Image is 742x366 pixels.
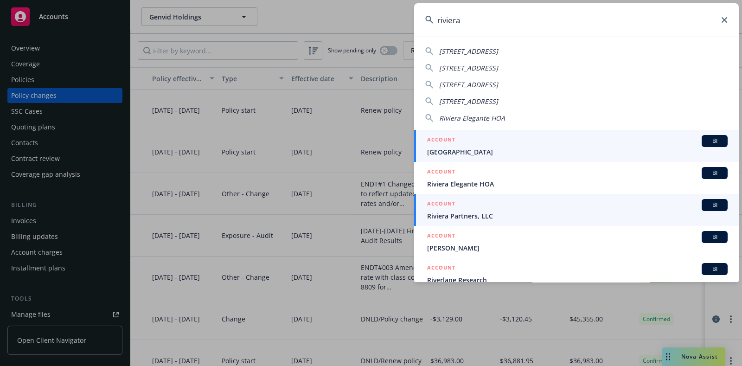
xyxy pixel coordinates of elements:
span: Riverlane Research [427,275,728,285]
span: BI [705,201,724,209]
span: BI [705,265,724,273]
span: BI [705,137,724,145]
h5: ACCOUNT [427,199,455,210]
span: [STREET_ADDRESS] [439,97,498,106]
h5: ACCOUNT [427,167,455,178]
span: BI [705,169,724,177]
span: Riviera Partners, LLC [427,211,728,221]
span: BI [705,233,724,241]
a: ACCOUNTBIRiviera Elegante HOA [414,162,739,194]
h5: ACCOUNT [427,231,455,242]
span: [PERSON_NAME] [427,243,728,253]
span: [STREET_ADDRESS] [439,80,498,89]
a: ACCOUNTBIRiverlane Research [414,258,739,290]
h5: ACCOUNT [427,135,455,146]
span: [STREET_ADDRESS] [439,47,498,56]
a: ACCOUNTBI[PERSON_NAME] [414,226,739,258]
a: ACCOUNTBIRiviera Partners, LLC [414,194,739,226]
input: Search... [414,3,739,37]
a: ACCOUNTBI[GEOGRAPHIC_DATA] [414,130,739,162]
h5: ACCOUNT [427,263,455,274]
span: [STREET_ADDRESS] [439,64,498,72]
span: [GEOGRAPHIC_DATA] [427,147,728,157]
span: Riviera Elegante HOA [439,114,505,122]
span: Riviera Elegante HOA [427,179,728,189]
